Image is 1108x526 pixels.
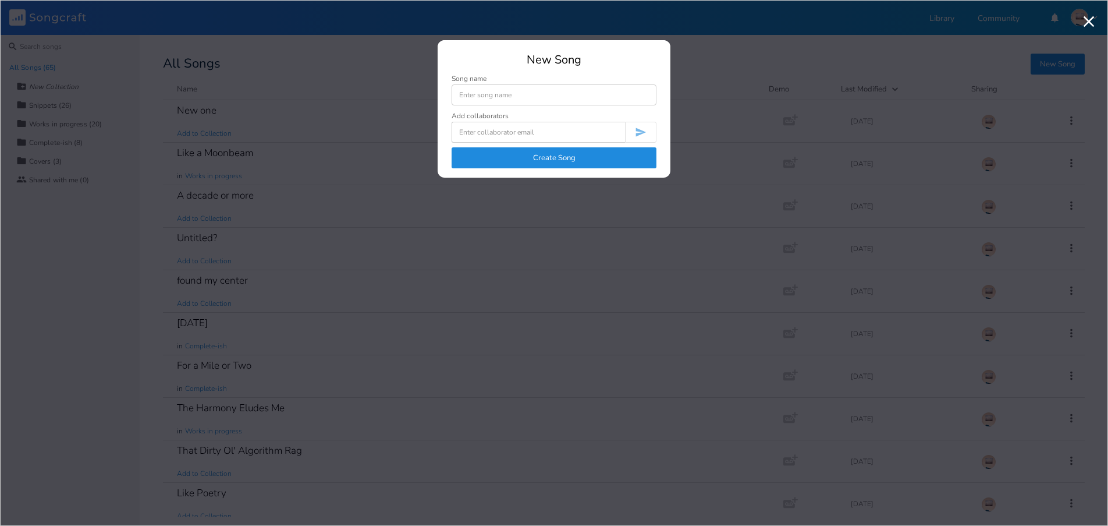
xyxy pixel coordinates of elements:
[625,122,656,143] button: Invite
[452,122,625,143] input: Enter collaborator email
[452,84,656,105] input: Enter song name
[452,112,509,119] div: Add collaborators
[452,147,656,168] button: Create Song
[452,75,656,82] div: Song name
[452,54,656,66] div: New Song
